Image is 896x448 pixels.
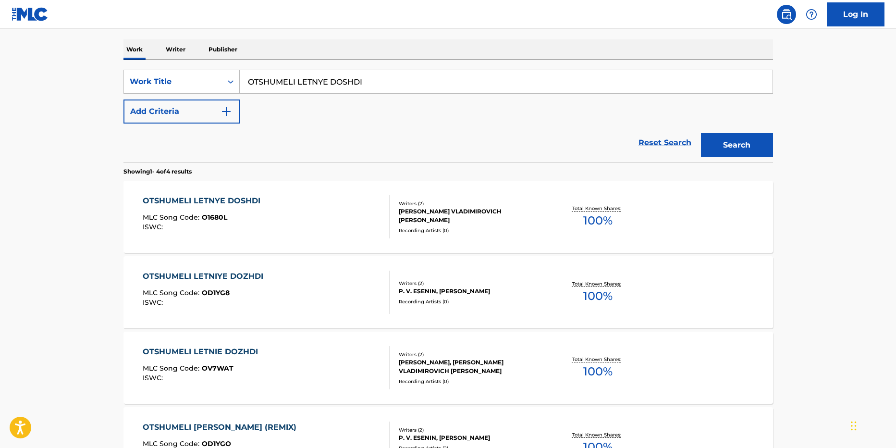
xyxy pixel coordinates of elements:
div: P. V. ESENIN, [PERSON_NAME] [399,434,544,442]
span: 100 % [583,212,613,229]
a: OTSHUMELI LETNYE DOSHDIMLC Song Code:O1680LISWC:Writers (2)[PERSON_NAME] VLADIMIROVICH [PERSON_NA... [123,181,773,253]
div: Виджет чата [848,402,896,448]
span: OD1YGO [202,439,231,448]
div: OTSHUMELI [PERSON_NAME] (REMIX) [143,422,301,433]
p: Total Known Shares: [572,356,624,363]
div: [PERSON_NAME] VLADIMIROVICH [PERSON_NAME] [399,207,544,224]
p: Total Known Shares: [572,205,624,212]
div: Writers ( 2 ) [399,200,544,207]
form: Search Form [123,70,773,162]
div: OTSHUMELI LETNIE DOZHDI [143,346,263,358]
div: Writers ( 2 ) [399,351,544,358]
p: Publisher [206,39,240,60]
a: Reset Search [634,132,696,153]
span: ISWC : [143,373,165,382]
div: P. V. ESENIN, [PERSON_NAME] [399,287,544,296]
button: Search [701,133,773,157]
a: Log In [827,2,884,26]
span: MLC Song Code : [143,213,202,222]
div: Recording Artists ( 0 ) [399,378,544,385]
span: MLC Song Code : [143,364,202,373]
a: OTSHUMELI LETNIYE DOZHDIMLC Song Code:OD1YG8ISWC:Writers (2)P. V. ESENIN, [PERSON_NAME]Recording ... [123,256,773,328]
p: Total Known Shares: [572,431,624,438]
div: [PERSON_NAME], [PERSON_NAME] VLADIMIROVICH [PERSON_NAME] [399,358,544,375]
button: Add Criteria [123,100,240,124]
span: ISWC : [143,298,165,307]
p: Work [123,39,146,60]
div: OTSHUMELI LETNYE DOSHDI [143,195,265,207]
img: 9d2ae6d4665cec9f34b9.svg [221,106,232,117]
div: Writers ( 2 ) [399,280,544,287]
span: O1680L [202,213,227,222]
img: MLC Logo [12,7,49,21]
img: search [781,9,792,20]
a: OTSHUMELI LETNIE DOZHDIMLC Song Code:OV7WATISWC:Writers (2)[PERSON_NAME], [PERSON_NAME] VLADIMIRO... [123,332,773,404]
div: Writers ( 2 ) [399,426,544,434]
img: help [806,9,817,20]
div: Work Title [130,76,216,87]
iframe: Chat Widget [848,402,896,448]
span: ISWC : [143,223,165,231]
span: 100 % [583,287,613,305]
div: Перетащить [851,411,857,440]
span: MLC Song Code : [143,439,202,448]
p: Total Known Shares: [572,280,624,287]
div: Help [802,5,821,24]
span: OV7WAT [202,364,233,373]
div: Recording Artists ( 0 ) [399,298,544,305]
p: Writer [163,39,188,60]
span: MLC Song Code : [143,288,202,297]
span: 100 % [583,363,613,380]
div: OTSHUMELI LETNIYE DOZHDI [143,271,268,282]
p: Showing 1 - 4 of 4 results [123,167,192,176]
div: Recording Artists ( 0 ) [399,227,544,234]
span: OD1YG8 [202,288,230,297]
a: Public Search [777,5,796,24]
